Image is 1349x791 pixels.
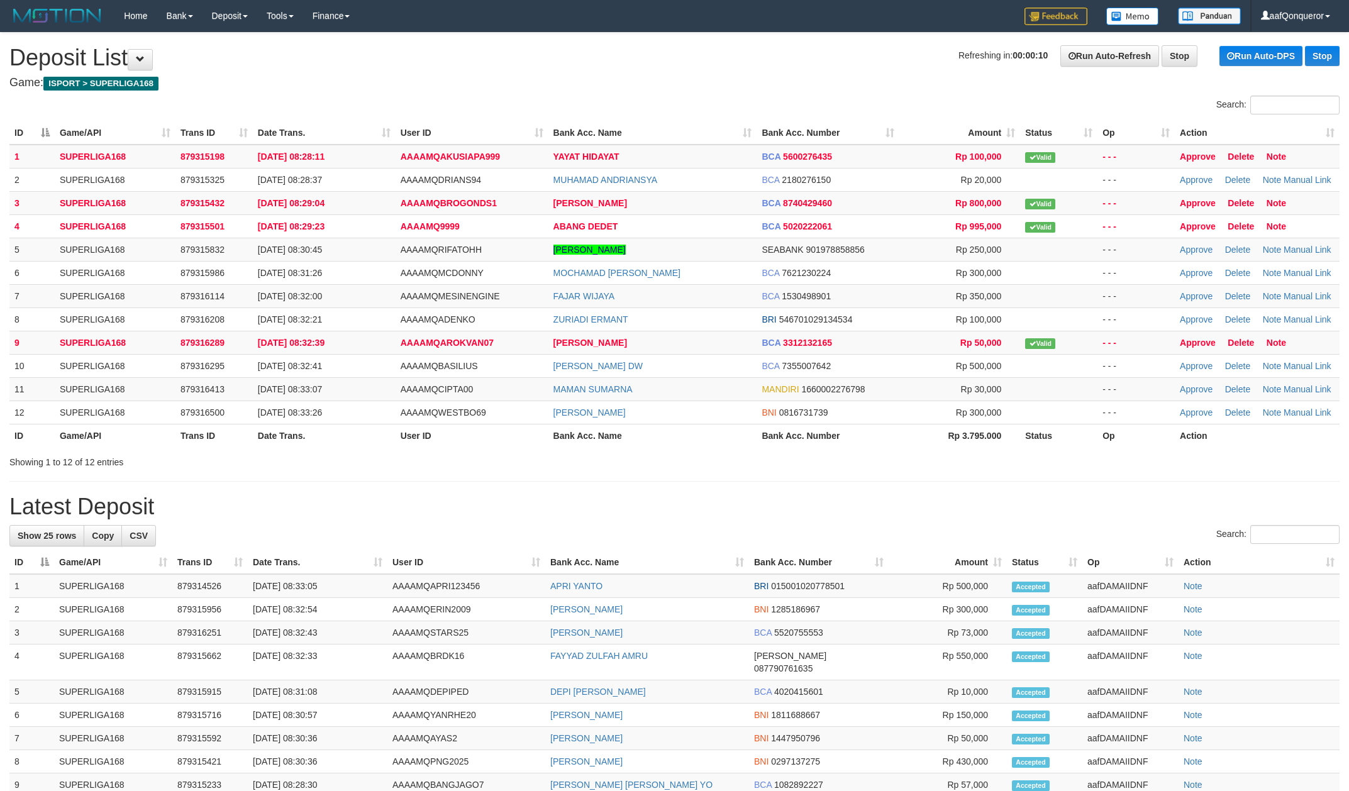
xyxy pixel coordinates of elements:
[258,291,322,301] span: [DATE] 08:32:00
[180,291,225,301] span: 879316114
[9,191,55,214] td: 3
[1225,361,1250,371] a: Delete
[248,598,387,621] td: [DATE] 08:32:54
[258,175,322,185] span: [DATE] 08:28:37
[961,384,1002,394] span: Rp 30,000
[1106,8,1159,25] img: Button%20Memo.svg
[1082,680,1179,704] td: aafDAMAIIDNF
[180,268,225,278] span: 879315986
[9,331,55,354] td: 9
[1284,384,1331,394] a: Manual Link
[757,424,899,447] th: Bank Acc. Number
[1082,621,1179,644] td: aafDAMAIIDNF
[956,291,1001,301] span: Rp 350,000
[180,152,225,162] span: 879315198
[1180,245,1213,255] a: Approve
[550,687,646,697] a: DEPI [PERSON_NAME]
[43,77,158,91] span: ISPORT > SUPERLIGA168
[1267,221,1286,231] a: Note
[1012,628,1050,639] span: Accepted
[762,338,780,348] span: BCA
[1082,598,1179,621] td: aafDAMAIIDNF
[1284,361,1331,371] a: Manual Link
[1175,424,1340,447] th: Action
[54,574,172,598] td: SUPERLIGA168
[1020,424,1097,447] th: Status
[550,651,648,661] a: FAYYAD ZULFAH AMRU
[9,238,55,261] td: 5
[55,401,175,424] td: SUPERLIGA168
[550,628,623,638] a: [PERSON_NAME]
[754,628,772,638] span: BCA
[1184,628,1202,638] a: Note
[1216,525,1340,544] label: Search:
[130,531,148,541] span: CSV
[1219,46,1302,66] a: Run Auto-DPS
[1216,96,1340,114] label: Search:
[248,621,387,644] td: [DATE] 08:32:43
[1184,733,1202,743] a: Note
[54,551,172,574] th: Game/API: activate to sort column ascending
[258,314,322,324] span: [DATE] 08:32:21
[248,644,387,680] td: [DATE] 08:32:33
[9,644,54,680] td: 4
[9,551,54,574] th: ID: activate to sort column descending
[889,621,1007,644] td: Rp 73,000
[1180,198,1216,208] a: Approve
[401,314,475,324] span: AAAAMQADENKO
[55,145,175,169] td: SUPERLIGA168
[9,574,54,598] td: 1
[762,198,780,208] span: BCA
[1097,307,1175,331] td: - - -
[258,407,322,418] span: [DATE] 08:33:26
[889,598,1007,621] td: Rp 300,000
[55,168,175,191] td: SUPERLIGA168
[387,551,545,574] th: User ID: activate to sort column ascending
[1025,199,1055,209] span: Valid transaction
[899,424,1020,447] th: Rp 3.795.000
[1097,214,1175,238] td: - - -
[550,581,602,591] a: APRI YANTO
[956,314,1001,324] span: Rp 100,000
[387,621,545,644] td: AAAAMQSTARS25
[401,407,486,418] span: AAAAMQWESTBO69
[1097,377,1175,401] td: - - -
[401,198,497,208] span: AAAAMQBROGONDS1
[1020,121,1097,145] th: Status: activate to sort column ascending
[771,604,820,614] span: Copy 1285186967 to clipboard
[180,407,225,418] span: 879316500
[396,424,548,447] th: User ID
[253,121,396,145] th: Date Trans.: activate to sort column ascending
[1097,168,1175,191] td: - - -
[1284,245,1331,255] a: Manual Link
[955,221,1001,231] span: Rp 995,000
[55,307,175,331] td: SUPERLIGA168
[248,680,387,704] td: [DATE] 08:31:08
[84,525,122,546] a: Copy
[9,214,55,238] td: 4
[762,175,779,185] span: BCA
[955,198,1001,208] span: Rp 800,000
[401,221,460,231] span: AAAAMQ9999
[180,175,225,185] span: 879315325
[401,268,484,278] span: AAAAMQMCDONNY
[553,268,680,278] a: MOCHAMAD [PERSON_NAME]
[258,361,322,371] span: [DATE] 08:32:41
[762,268,779,278] span: BCA
[180,198,225,208] span: 879315432
[1097,284,1175,307] td: - - -
[1228,152,1254,162] a: Delete
[9,401,55,424] td: 12
[1263,314,1282,324] a: Note
[172,644,248,680] td: 879315662
[553,407,626,418] a: [PERSON_NAME]
[1180,384,1213,394] a: Approve
[55,424,175,447] th: Game/API
[9,261,55,284] td: 6
[757,121,899,145] th: Bank Acc. Number: activate to sort column ascending
[1180,221,1216,231] a: Approve
[172,680,248,704] td: 879315915
[889,644,1007,680] td: Rp 550,000
[553,198,627,208] a: [PERSON_NAME]
[783,152,832,162] span: Copy 5600276435 to clipboard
